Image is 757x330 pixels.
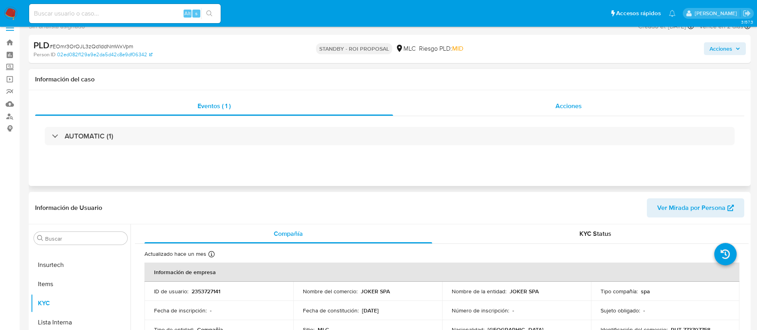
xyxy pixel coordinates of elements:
[144,263,739,282] th: Información de empresa
[695,10,740,17] p: valentina.fiuri@mercadolibre.com
[579,229,611,238] span: KYC Status
[601,288,638,295] p: Tipo compañía :
[29,8,221,19] input: Buscar usuario o caso...
[510,288,539,295] p: JOKER SPA
[201,8,217,19] button: search-icon
[210,307,211,314] p: -
[657,198,725,217] span: Ver Mirada por Persona
[31,294,130,313] button: KYC
[303,307,359,314] p: Fecha de constitución :
[452,288,506,295] p: Nombre de la entidad :
[601,307,640,314] p: Sujeto obligado :
[395,44,416,53] div: MLC
[669,10,676,17] a: Notificaciones
[274,229,303,238] span: Compañía
[154,288,188,295] p: ID de usuario :
[303,288,358,295] p: Nombre del comercio :
[144,250,206,258] p: Actualizado hace un mes
[184,10,191,17] span: Alt
[512,307,514,314] p: -
[362,307,379,314] p: [DATE]
[647,198,744,217] button: Ver Mirada por Persona
[37,235,43,241] button: Buscar
[154,307,207,314] p: Fecha de inscripción :
[641,288,650,295] p: spa
[31,275,130,294] button: Items
[704,42,746,55] button: Acciones
[710,42,732,55] span: Acciones
[45,127,735,145] div: AUTOMATIC (1)
[57,51,152,58] a: 02ed082f129a9e2da5d42c8e9df06342
[45,235,124,242] input: Buscar
[741,19,753,25] span: 3.157.3
[361,288,390,295] p: JOKER SPA
[452,44,463,53] span: MID
[31,255,130,275] button: Insurtech
[35,204,102,212] h1: Información de Usuario
[34,39,49,51] b: PLD
[616,9,661,18] span: Accesos rápidos
[192,288,220,295] p: 2353727141
[743,9,751,18] a: Salir
[452,307,509,314] p: Número de inscripción :
[198,101,231,111] span: Eventos ( 1 )
[35,75,744,83] h1: Información del caso
[34,51,55,58] b: Person ID
[555,101,582,111] span: Acciones
[643,307,645,314] p: -
[419,44,463,53] span: Riesgo PLD:
[49,42,133,50] span: # EOmr3OrOJL3zQd1ddNmWxVpm
[65,132,113,140] h3: AUTOMATIC (1)
[316,43,392,54] p: STANDBY - ROI PROPOSAL
[195,10,198,17] span: s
